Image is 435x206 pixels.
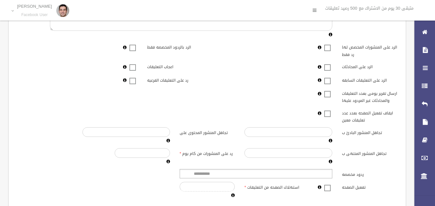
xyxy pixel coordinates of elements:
label: تفعيل الصفحه [337,182,402,191]
label: ايقاف تفعيل الصفحه بعدد عدد تعليقات معين [337,108,402,124]
label: تجاهل المنشور المحتوى على [175,127,240,136]
label: الرد على التعليقات السابقه [337,75,402,84]
label: رد على المنشورات من كام يوم [175,148,240,157]
small: Facebook User [17,13,52,17]
label: تجاهل المنشور المنتهى ب [337,148,402,157]
label: ردود مخصصه [337,169,402,178]
label: اعجاب التعليقات [142,62,207,71]
label: ارسال تقرير يومى بعدد التعليقات والمحادثات غير المردود عليها [337,88,402,104]
label: رد على التعليقات الفرعيه [142,75,207,84]
label: الرد بالردود المخصصه فقط [142,42,207,51]
p: [PERSON_NAME] [17,4,52,9]
label: الرد على المحادثات [337,62,402,71]
label: الرد على المنشورات المخصص لها رد فقط [337,42,402,58]
label: تجاهل المنشور البادئ ب [337,127,402,136]
label: استهلاك الصفحه من التعليقات [240,182,305,191]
